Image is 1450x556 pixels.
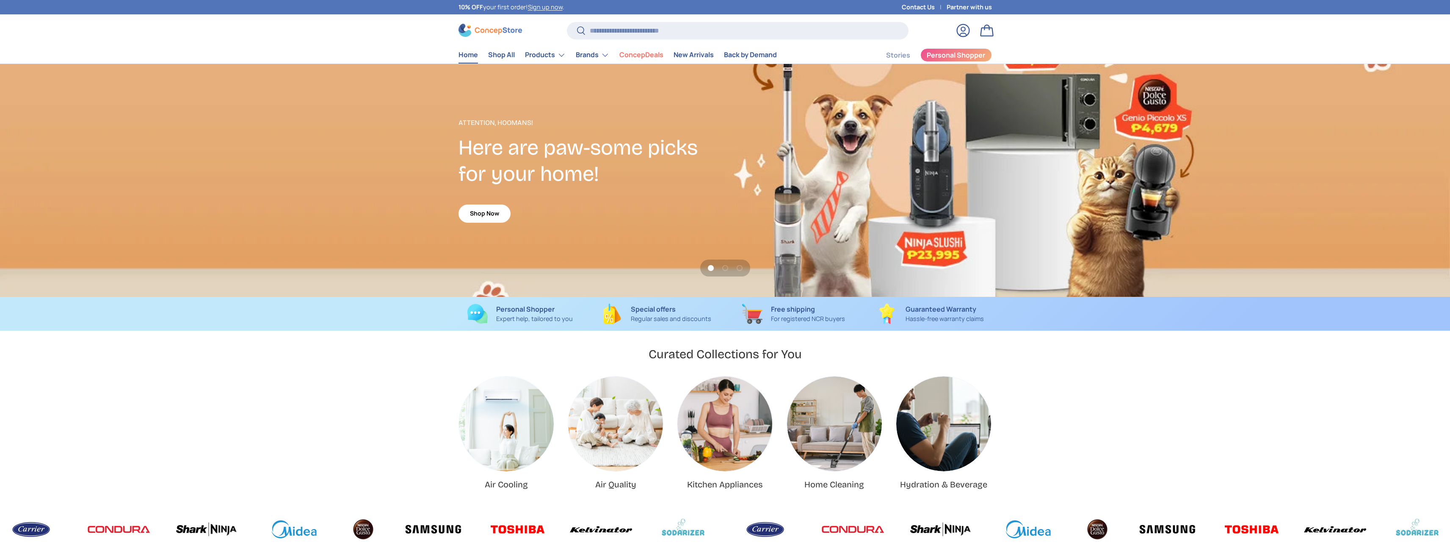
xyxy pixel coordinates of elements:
a: Air Cooling [485,479,528,490]
h2: Curated Collections for You [649,346,802,362]
img: Air Quality [568,376,663,471]
a: ConcepDeals [619,47,663,63]
a: Shop All [488,47,515,63]
a: Brands [576,47,609,64]
a: Free shipping For registered NCR buyers [732,304,855,324]
p: Attention, Hoomans! [458,118,725,128]
a: Sign up now [528,3,563,11]
p: Regular sales and discounts [631,314,711,324]
h2: Here are paw-some picks for your home! [458,135,725,187]
strong: Special offers [631,304,676,314]
a: Shop Now [458,205,511,223]
a: New Arrivals [674,47,714,63]
a: Home Cleaning [804,479,864,490]
a: Kitchen Appliances [687,479,763,490]
a: Contact Us [902,3,947,12]
a: Stories [886,47,910,64]
a: Hydration & Beverage [900,479,987,490]
img: ConcepStore [458,24,522,37]
strong: Personal Shopper [496,304,555,314]
nav: Secondary [866,47,992,64]
a: Kitchen Appliances [677,376,772,471]
a: Personal Shopper Expert help, tailored to you [458,304,582,324]
nav: Primary [458,47,777,64]
strong: Free shipping [771,304,815,314]
span: Personal Shopper [927,52,985,58]
strong: 10% OFF [458,3,483,11]
a: Hydration & Beverage [896,376,991,471]
a: Home Cleaning [787,376,882,471]
p: For registered NCR buyers [771,314,845,324]
a: Personal Shopper [920,48,992,62]
a: Guaranteed Warranty Hassle-free warranty claims [869,304,992,324]
p: Hassle-free warranty claims [906,314,984,324]
summary: Brands [571,47,614,64]
img: Air Cooling | ConcepStore [459,376,554,471]
strong: Guaranteed Warranty [906,304,976,314]
p: your first order! . [458,3,564,12]
a: Partner with us [947,3,992,12]
a: Back by Demand [724,47,777,63]
a: Air Quality [595,479,636,490]
a: Special offers Regular sales and discounts [595,304,718,324]
summary: Products [520,47,571,64]
p: Expert help, tailored to you [496,314,573,324]
a: Air Cooling [459,376,554,471]
a: Home [458,47,478,63]
a: Products [525,47,566,64]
